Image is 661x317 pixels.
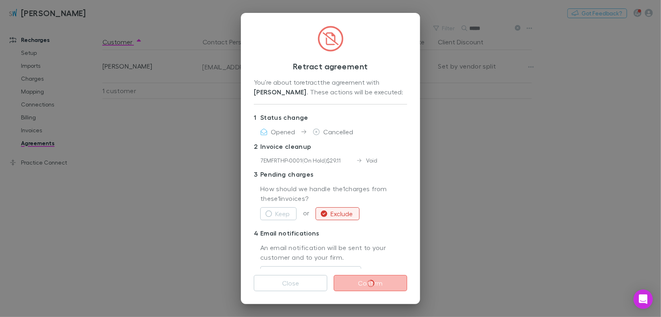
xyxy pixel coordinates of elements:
p: Status change [254,111,407,124]
p: An email notification will be sent to your customer and to your firm. [260,243,407,263]
div: 7EMFRTHP-0001 ( On Hold ) $29.11 [260,156,357,165]
img: CircledFileSlash.svg [318,26,343,52]
h3: Retract agreement [254,61,407,71]
button: Confirm [334,275,407,291]
div: Open Intercom Messenger [634,290,653,309]
div: 2 [254,142,260,151]
div: 3 [254,169,260,179]
div: Void [357,156,378,165]
div: 4 [254,228,260,238]
strong: [PERSON_NAME] [254,88,307,96]
button: Don't notify this customer [260,266,361,279]
button: Exclude [316,207,360,220]
span: Cancelled [323,128,353,136]
div: You’re about to retract the agreement with . These actions will be executed: [254,77,407,98]
p: Email notifications [254,227,407,240]
label: Don't notify this customer [276,268,354,277]
button: Close [254,275,327,291]
span: Opened [271,128,295,136]
div: 1 [254,113,260,122]
button: Keep [260,207,297,220]
p: Invoice cleanup [254,140,407,153]
p: How should we handle the 1 charges from these 1 invoices? [260,184,407,204]
span: or [297,209,316,217]
p: Pending charges [254,168,407,181]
